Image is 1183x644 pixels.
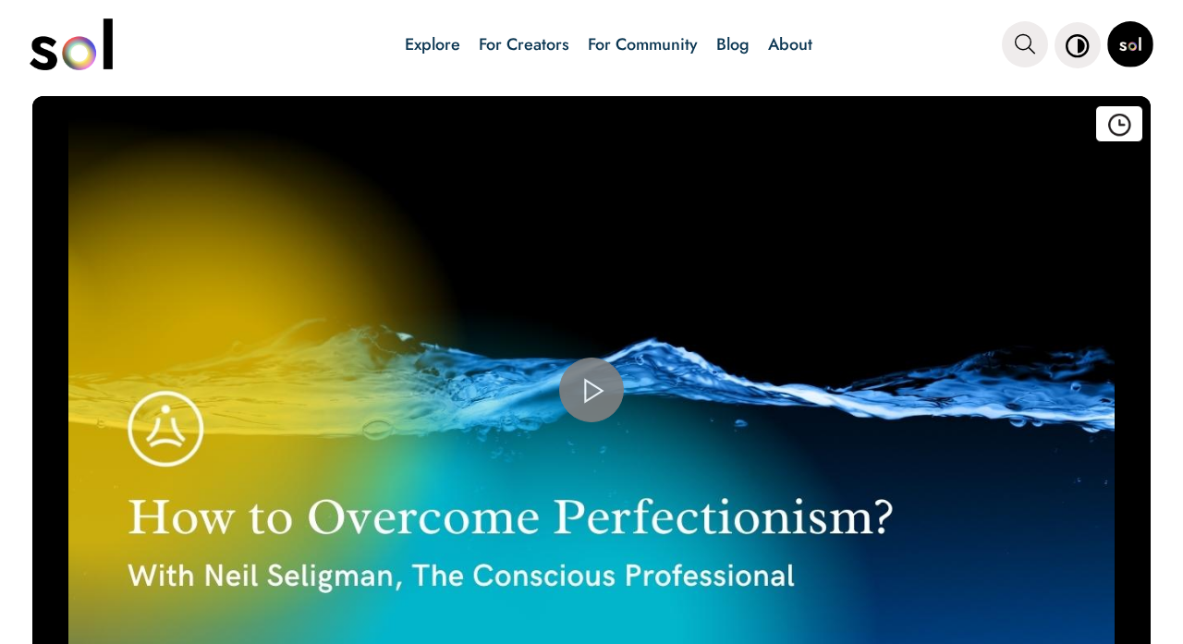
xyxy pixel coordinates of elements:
a: About [768,32,812,56]
a: Blog [716,32,750,56]
nav: main navigation [30,12,1153,77]
a: For Creators [479,32,569,56]
img: logo [30,18,113,70]
a: Explore [405,32,460,56]
button: Play Video [559,358,624,422]
a: For Community [588,32,698,56]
